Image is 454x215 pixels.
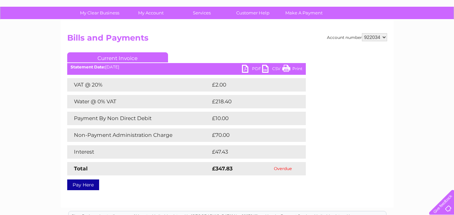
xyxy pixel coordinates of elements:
[327,33,387,41] div: Account number
[67,128,210,142] td: Non-Payment Administration Charge
[210,112,292,125] td: £10.00
[67,33,387,46] h2: Bills and Payments
[371,29,391,34] a: Telecoms
[212,165,233,172] strong: £347.83
[16,17,50,38] img: logo.png
[327,3,374,12] a: 0333 014 3131
[74,165,88,172] strong: Total
[260,162,306,175] td: Overdue
[409,29,426,34] a: Contact
[210,128,293,142] td: £70.00
[67,112,210,125] td: Payment By Non Direct Debit
[67,78,210,92] td: VAT @ 20%
[67,145,210,159] td: Interest
[396,29,405,34] a: Blog
[242,65,262,74] a: PDF
[67,179,99,190] a: Pay Here
[123,7,178,19] a: My Account
[67,95,210,108] td: Water @ 0% VAT
[210,95,294,108] td: £218.40
[282,65,302,74] a: Print
[276,7,332,19] a: Make A Payment
[225,7,281,19] a: Customer Help
[336,29,348,34] a: Water
[210,145,292,159] td: £47.43
[72,7,127,19] a: My Clear Business
[67,65,306,69] div: [DATE]
[210,78,290,92] td: £2.00
[71,64,105,69] b: Statement Date:
[262,65,282,74] a: CSV
[353,29,367,34] a: Energy
[67,52,168,62] a: Current Invoice
[174,7,230,19] a: Services
[432,29,448,34] a: Log out
[69,4,386,33] div: Clear Business is a trading name of Verastar Limited (registered in [GEOGRAPHIC_DATA] No. 3667643...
